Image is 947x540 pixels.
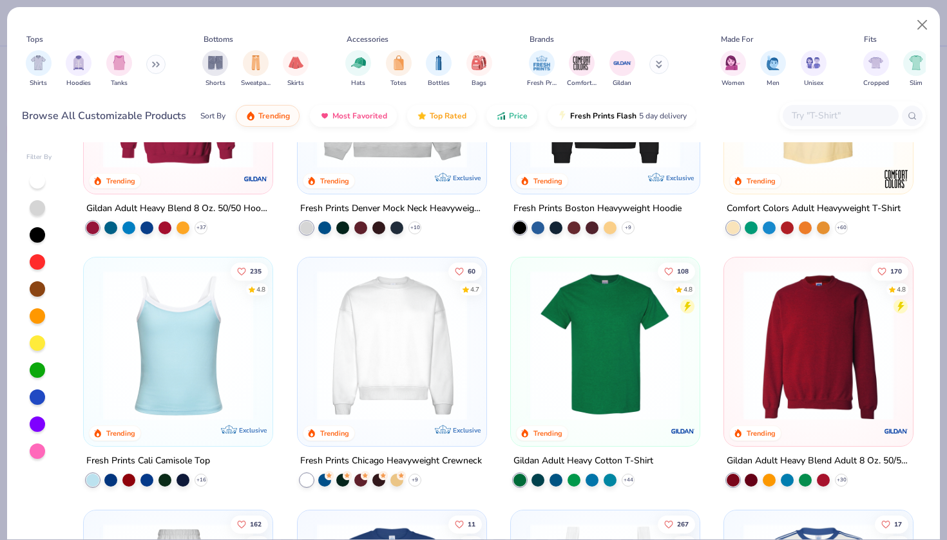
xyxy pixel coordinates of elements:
img: Cropped Image [868,55,883,70]
div: filter for Fresh Prints [527,50,557,88]
button: filter button [863,50,889,88]
span: Women [722,79,745,88]
span: Comfort Colors [567,79,597,88]
span: + 37 [196,224,206,232]
div: Bottoms [204,33,233,45]
img: Comfort Colors Image [572,53,591,73]
div: filter for Cropped [863,50,889,88]
div: filter for Bags [466,50,492,88]
span: Exclusive [453,426,481,434]
span: Skirts [287,79,304,88]
img: Gildan logo [883,418,909,444]
button: Like [231,263,268,281]
span: 267 [677,521,689,527]
span: Hats [351,79,365,88]
span: Exclusive [240,426,267,434]
img: most_fav.gif [320,111,330,121]
span: Hoodies [66,79,91,88]
span: Sweatpants [241,79,271,88]
div: filter for Hoodies [66,50,91,88]
button: Like [448,263,481,281]
img: Gildan logo [670,418,696,444]
img: Slim Image [909,55,923,70]
img: c7b025ed-4e20-46ac-9c52-55bc1f9f47df [737,270,900,420]
span: Slim [910,79,923,88]
span: Totes [390,79,407,88]
img: Men Image [766,55,780,70]
img: 029b8af0-80e6-406f-9fdc-fdf898547912 [737,18,900,168]
div: Gildan Adult Heavy Cotton T-Shirt [513,453,653,469]
button: filter button [720,50,746,88]
img: Bags Image [472,55,486,70]
div: Browse All Customizable Products [22,108,186,124]
div: Made For [721,33,753,45]
img: Totes Image [392,55,406,70]
div: Gildan Adult Heavy Blend Adult 8 Oz. 50/50 Fleece Crew [727,453,910,469]
span: + 9 [412,476,418,484]
img: Comfort Colors logo [883,166,909,192]
span: Cropped [863,79,889,88]
img: Skirts Image [289,55,303,70]
span: Men [767,79,780,88]
img: Unisex Image [806,55,821,70]
span: 162 [250,521,262,527]
img: trending.gif [245,111,256,121]
div: Tops [26,33,43,45]
span: 17 [894,521,902,527]
div: Fresh Prints Cali Camisole Top [86,453,210,469]
div: Accessories [347,33,388,45]
span: + 9 [625,224,631,232]
img: flash.gif [557,111,568,121]
button: filter button [202,50,228,88]
span: Gildan [613,79,631,88]
button: Price [486,105,537,127]
span: Trending [258,111,290,121]
button: filter button [903,50,929,88]
span: + 16 [196,476,206,484]
img: f5d85501-0dbb-4ee4-b115-c08fa3845d83 [311,18,473,168]
span: + 60 [837,224,847,232]
img: 01756b78-01f6-4cc6-8d8a-3c30c1a0c8ac [97,18,260,168]
span: Fresh Prints Flash [570,111,636,121]
button: Most Favorited [310,105,397,127]
div: filter for Shorts [202,50,228,88]
img: Shorts Image [208,55,223,70]
div: filter for Slim [903,50,929,88]
img: Gildan logo [244,166,269,192]
span: 235 [250,268,262,275]
button: Like [448,515,481,533]
div: filter for Unisex [801,50,827,88]
span: Shirts [30,79,47,88]
div: filter for Bottles [426,50,452,88]
div: 4.7 [470,285,479,295]
div: Gildan Adult Heavy Blend 8 Oz. 50/50 Hooded Sweatshirt [86,201,270,217]
div: Brands [530,33,554,45]
img: TopRated.gif [417,111,427,121]
button: Top Rated [407,105,476,127]
div: Fresh Prints Denver Mock Neck Heavyweight Sweatshirt [300,201,484,217]
button: filter button [66,50,91,88]
span: Bottles [428,79,450,88]
img: Shirts Image [31,55,46,70]
span: Unisex [804,79,823,88]
img: Hats Image [351,55,366,70]
button: Like [658,515,695,533]
div: Comfort Colors Adult Heavyweight T-Shirt [727,201,901,217]
span: Exclusive [666,174,694,182]
div: Fresh Prints Chicago Heavyweight Crewneck [300,453,482,469]
button: filter button [345,50,371,88]
span: 5 day delivery [639,109,687,124]
button: filter button [527,50,557,88]
div: filter for Sweatpants [241,50,271,88]
div: filter for Tanks [106,50,132,88]
span: Most Favorited [332,111,387,121]
span: 11 [467,521,475,527]
img: Bottles Image [432,55,446,70]
button: filter button [426,50,452,88]
img: Sweatpants Image [249,55,263,70]
div: filter for Comfort Colors [567,50,597,88]
span: + 30 [837,476,847,484]
span: + 44 [623,476,633,484]
img: db319196-8705-402d-8b46-62aaa07ed94f [524,270,687,420]
div: filter for Women [720,50,746,88]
